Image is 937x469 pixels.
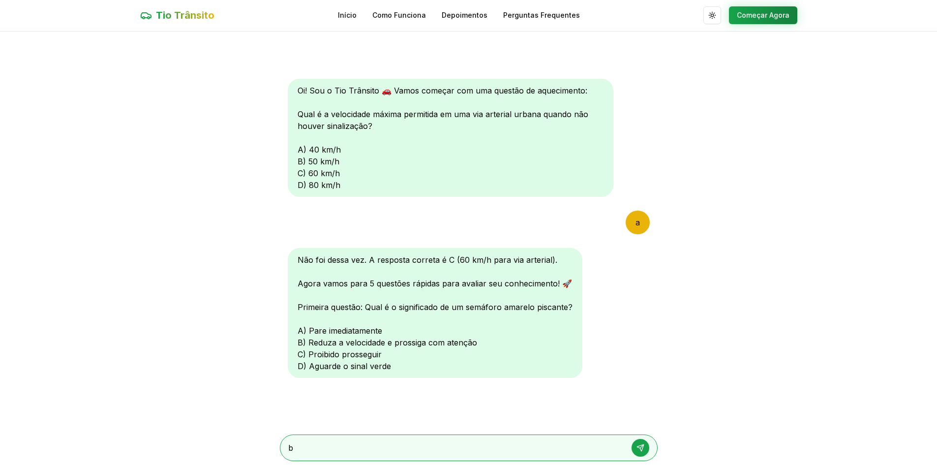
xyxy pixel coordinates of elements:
[156,8,214,22] span: Tio Trânsito
[729,6,797,24] button: Começar Agora
[626,211,650,234] div: a
[503,10,580,20] a: Perguntas Frequentes
[288,79,613,197] div: Oi! Sou o Tio Trânsito 🚗 Vamos começar com uma questão de aquecimento: Qual é a velocidade máxima...
[288,248,582,378] div: Não foi dessa vez. A resposta correta é C (60 km/h para via arterial). Agora vamos para 5 questõe...
[140,8,214,22] a: Tio Trânsito
[442,10,487,20] a: Depoimentos
[288,442,622,454] textarea: b
[372,10,426,20] a: Como Funciona
[338,10,357,20] a: Início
